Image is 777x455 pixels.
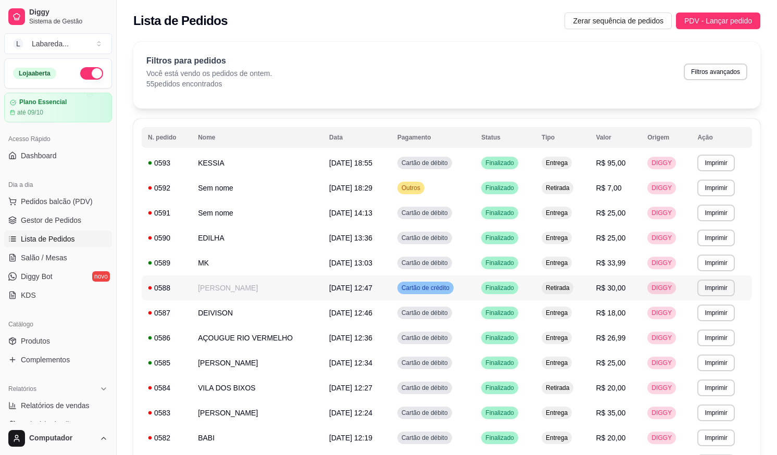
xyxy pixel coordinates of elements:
span: Finalizado [483,434,516,442]
span: Entrega [544,309,570,317]
span: DIGGY [649,159,674,167]
span: DIGGY [649,209,674,217]
td: KESSIA [192,150,323,175]
span: Diggy Bot [21,271,53,282]
span: Finalizado [483,334,516,342]
td: Sem nome [192,200,323,225]
span: R$ 33,99 [596,259,625,267]
span: Entrega [544,234,570,242]
span: R$ 35,00 [596,409,625,417]
span: Finalizado [483,184,516,192]
article: até 09/10 [17,108,43,117]
div: Catálogo [4,316,112,333]
button: Imprimir [697,230,734,246]
span: R$ 18,00 [596,309,625,317]
span: Finalizado [483,259,516,267]
td: VILA DOS BIXOS [192,375,323,400]
span: Diggy [29,8,108,17]
span: [DATE] 12:34 [329,359,372,367]
a: Complementos [4,351,112,368]
span: Relatórios [8,385,36,393]
span: Retirada [544,184,571,192]
th: Status [475,127,535,148]
span: Finalizado [483,384,516,392]
a: Lista de Pedidos [4,231,112,247]
span: Cartão de débito [399,234,450,242]
span: Produtos [21,336,50,346]
span: Finalizado [483,309,516,317]
span: Cartão de crédito [399,284,452,292]
span: Lista de Pedidos [21,234,75,244]
div: 0583 [148,408,185,418]
div: Labareda ... [32,39,69,49]
span: Cartão de débito [399,159,450,167]
th: Tipo [535,127,590,148]
span: DIGGY [649,234,674,242]
button: Imprimir [697,355,734,371]
div: 0587 [148,308,185,318]
div: 0592 [148,183,185,193]
span: Entrega [544,259,570,267]
article: Plano Essencial [19,98,67,106]
td: BABI [192,425,323,450]
td: DEIVISON [192,300,323,325]
button: Imprimir [697,405,734,421]
button: Zerar sequência de pedidos [565,12,672,29]
span: Entrega [544,209,570,217]
td: [PERSON_NAME] [192,350,323,375]
a: Salão / Mesas [4,249,112,266]
span: Zerar sequência de pedidos [573,15,663,27]
th: Data [323,127,391,148]
span: Finalizado [483,359,516,367]
span: DIGGY [649,284,674,292]
button: Alterar Status [80,67,103,80]
span: [DATE] 12:46 [329,309,372,317]
span: DIGGY [649,309,674,317]
span: Sistema de Gestão [29,17,108,26]
td: EDILHA [192,225,323,250]
button: Imprimir [697,180,734,196]
span: DIGGY [649,259,674,267]
span: Cartão de débito [399,409,450,417]
div: Acesso Rápido [4,131,112,147]
span: Cartão de débito [399,384,450,392]
p: Você está vendo os pedidos de ontem. [146,68,272,79]
span: [DATE] 12:27 [329,384,372,392]
button: Imprimir [697,255,734,271]
span: DIGGY [649,384,674,392]
span: R$ 7,00 [596,184,621,192]
button: Pedidos balcão (PDV) [4,193,112,210]
td: MK [192,250,323,275]
span: [DATE] 12:24 [329,409,372,417]
span: R$ 26,99 [596,334,625,342]
button: Computador [4,426,112,451]
span: [DATE] 12:36 [329,334,372,342]
span: Cartão de débito [399,309,450,317]
span: Pedidos balcão (PDV) [21,196,93,207]
span: Finalizado [483,284,516,292]
a: Plano Essencialaté 09/10 [4,93,112,122]
a: KDS [4,287,112,304]
span: PDV - Lançar pedido [684,15,752,27]
span: Finalizado [483,159,516,167]
a: Dashboard [4,147,112,164]
button: Imprimir [697,205,734,221]
span: [DATE] 13:03 [329,259,372,267]
span: Finalizado [483,409,516,417]
div: Loja aberta [13,68,56,79]
th: Valor [590,127,641,148]
span: Outros [399,184,422,192]
span: Entrega [544,434,570,442]
span: [DATE] 14:13 [329,209,372,217]
span: Finalizado [483,209,516,217]
button: Imprimir [697,429,734,446]
p: 55 pedidos encontrados [146,79,272,89]
a: Relatório de clientes [4,416,112,433]
span: Entrega [544,334,570,342]
span: R$ 30,00 [596,284,625,292]
span: Entrega [544,409,570,417]
span: DIGGY [649,184,674,192]
th: N. pedido [142,127,192,148]
span: DIGGY [649,359,674,367]
span: [DATE] 18:55 [329,159,372,167]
